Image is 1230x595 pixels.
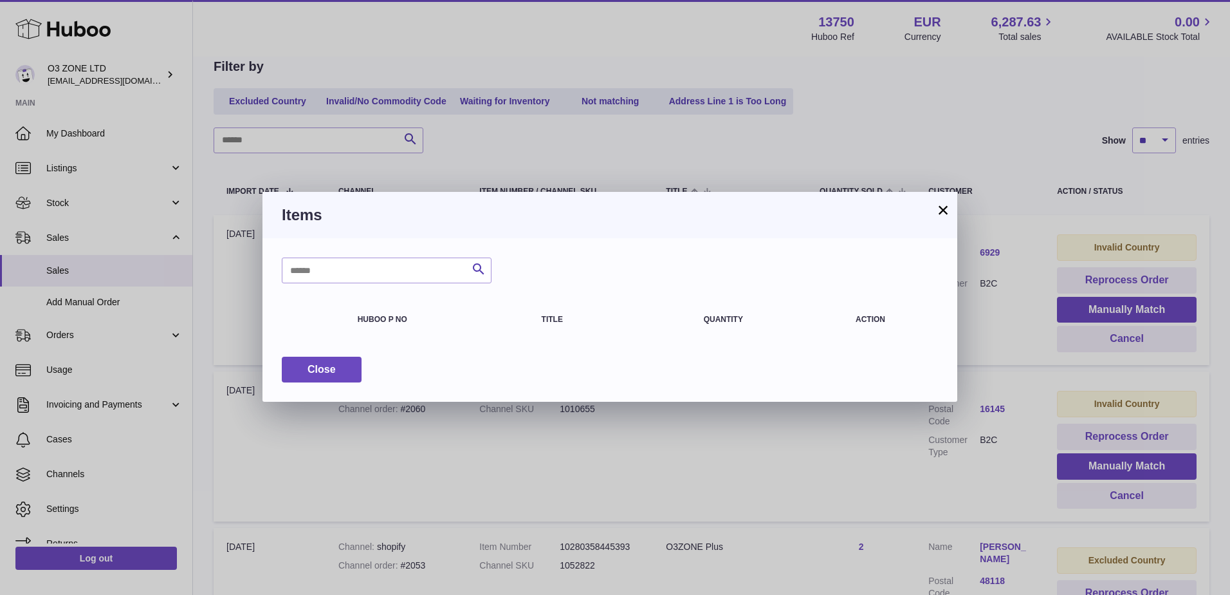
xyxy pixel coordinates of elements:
[282,357,362,383] button: Close
[644,303,803,337] th: Quantity
[529,303,644,337] th: Title
[282,205,938,225] h3: Items
[307,364,336,375] span: Close
[803,303,938,337] th: Action
[935,202,951,218] button: ×
[345,303,529,337] th: Huboo P no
